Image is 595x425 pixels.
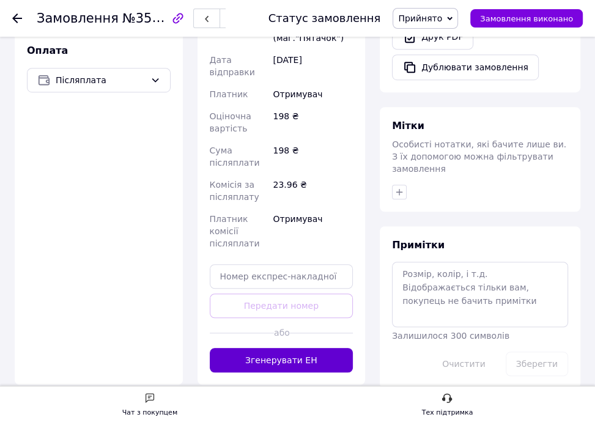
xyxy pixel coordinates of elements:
span: Сума післяплати [210,146,260,168]
div: Тех підтримка [422,407,473,419]
span: Післяплата [56,73,146,87]
span: Платник [210,89,248,99]
span: Комісія за післяплату [210,180,259,202]
span: Дата відправки [210,55,255,77]
span: Особисті нотатки, які бачите лише ви. З їх допомогою можна фільтрувати замовлення [392,139,566,174]
div: 198 ₴ [270,105,355,139]
span: Оплата [27,45,68,56]
div: 198 ₴ [270,139,355,174]
span: №359353435 [122,10,209,26]
div: Чат з покупцем [122,407,177,419]
div: [DATE] [270,49,355,83]
div: Отримувач [270,208,355,254]
button: Дублювати замовлення [392,54,539,80]
span: Прийнято [398,13,442,23]
div: Отримувач [270,83,355,105]
span: Примітки [392,239,445,251]
input: Номер експрес-накладної [210,264,353,289]
span: Замовлення [37,11,119,26]
div: 23.96 ₴ [270,174,355,208]
button: Замовлення виконано [470,9,583,28]
button: Згенерувати ЕН [210,348,353,372]
span: або [274,327,288,339]
div: Статус замовлення [268,12,381,24]
span: Залишилося 300 символів [392,331,509,341]
span: Платник комісії післяплати [210,214,260,248]
span: Мітки [392,120,424,131]
div: Повернутися назад [12,12,22,24]
span: Оціночна вартість [210,111,251,133]
span: Замовлення виконано [480,14,573,23]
